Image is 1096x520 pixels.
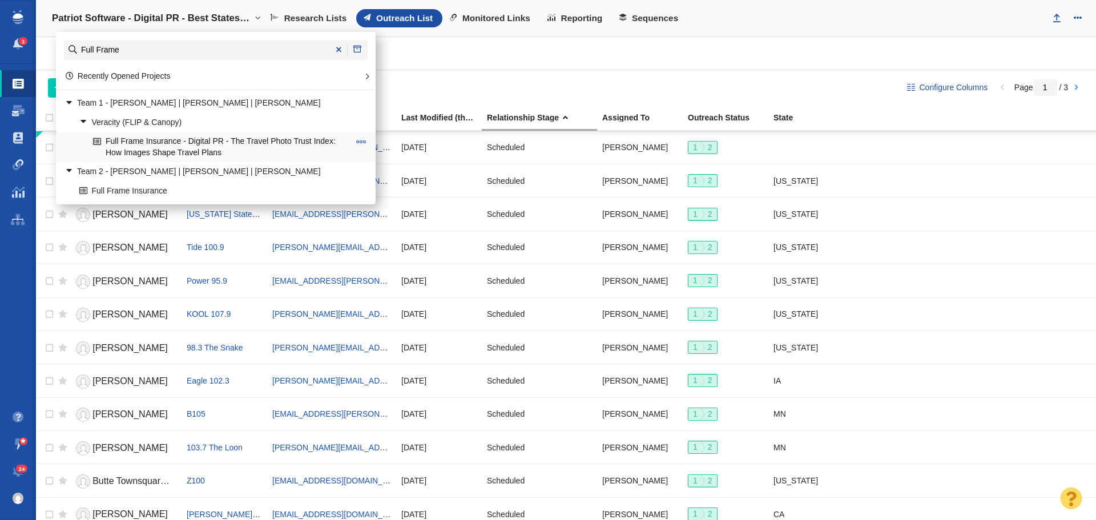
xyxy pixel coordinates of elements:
[482,231,597,264] td: Scheduled
[76,114,352,131] a: Veracity (FLIP & Canopy)
[688,114,772,122] div: Outreach Status
[487,142,525,152] span: Scheduled
[602,302,678,326] div: [PERSON_NAME]
[487,209,525,219] span: Scheduled
[72,405,176,425] a: [PERSON_NAME]
[401,335,477,360] div: [DATE]
[773,268,849,293] div: [US_STATE]
[76,182,352,200] a: Full Frame Insurance
[187,376,229,385] a: Eagle 102.3
[72,338,176,358] a: [PERSON_NAME]
[602,435,678,459] div: [PERSON_NAME]
[773,402,849,426] div: MN
[487,242,525,252] span: Scheduled
[1014,83,1068,92] span: Page / 3
[561,13,603,23] span: Reporting
[401,114,486,122] div: Date the Contact information in this project was last edited
[487,342,525,353] span: Scheduled
[482,431,597,464] td: Scheduled
[187,309,231,319] a: KOOL 107.9
[66,71,171,80] a: Recently Opened Projects
[272,343,473,352] a: [PERSON_NAME][EMAIL_ADDRESS][DOMAIN_NAME]
[632,13,678,23] span: Sequences
[487,409,525,419] span: Scheduled
[187,443,243,452] span: 103.7 The Loon
[187,409,205,418] span: B105
[272,476,408,485] a: [EMAIL_ADDRESS][DOMAIN_NAME]
[773,302,849,326] div: [US_STATE]
[356,9,442,27] a: Outreach List
[92,443,168,453] span: [PERSON_NAME]
[401,268,477,293] div: [DATE]
[187,510,444,519] span: [PERSON_NAME]-TV ([GEOGRAPHIC_DATA], [GEOGRAPHIC_DATA])
[401,235,477,260] div: [DATE]
[72,272,176,292] a: [PERSON_NAME]
[482,131,597,164] td: Scheduled
[487,376,525,386] span: Scheduled
[272,276,473,285] a: [EMAIL_ADDRESS][PERSON_NAME][DOMAIN_NAME]
[92,276,168,286] span: [PERSON_NAME]
[773,435,849,459] div: MN
[487,114,601,122] div: Relationship Stage
[540,9,612,27] a: Reporting
[62,95,352,112] a: Team 1 - [PERSON_NAME] | [PERSON_NAME] | [PERSON_NAME]
[773,368,849,393] div: IA
[487,442,525,453] span: Scheduled
[482,364,597,397] td: Scheduled
[92,409,168,419] span: [PERSON_NAME]
[48,78,123,98] button: Add People
[602,368,678,393] div: [PERSON_NAME]
[602,468,678,493] div: [PERSON_NAME]
[602,268,678,293] div: [PERSON_NAME]
[773,114,858,122] div: State
[72,372,176,392] a: [PERSON_NAME]
[487,475,525,486] span: Scheduled
[401,114,486,123] a: Last Modified (this project)
[72,238,176,258] a: [PERSON_NAME]
[602,402,678,426] div: [PERSON_NAME]
[64,40,368,60] input: Find a Project
[272,510,408,519] a: [EMAIL_ADDRESS][DOMAIN_NAME]
[187,476,205,485] a: Z100
[462,13,530,23] span: Monitored Links
[688,114,772,123] a: Outreach Status
[92,243,168,252] span: [PERSON_NAME]
[612,9,688,27] a: Sequences
[263,9,356,27] a: Research Lists
[72,438,176,458] a: [PERSON_NAME]
[487,176,525,186] span: Scheduled
[401,302,477,326] div: [DATE]
[187,243,224,252] a: Tide 100.9
[487,309,525,319] span: Scheduled
[442,9,540,27] a: Monitored Links
[187,276,227,285] a: Power 95.9
[602,114,687,122] div: Assigned To
[92,476,263,486] span: Butte Townsquare team Townsquare team
[401,468,477,493] div: [DATE]
[92,209,168,219] span: [PERSON_NAME]
[773,168,849,193] div: [US_STATE]
[401,435,477,459] div: [DATE]
[92,509,168,519] span: [PERSON_NAME]
[48,40,142,66] div: Websites
[773,201,849,226] div: [US_STATE]
[72,205,176,225] a: [PERSON_NAME]
[901,78,994,98] button: Configure Columns
[482,330,597,364] td: Scheduled
[602,135,678,160] div: [PERSON_NAME]
[92,376,168,386] span: [PERSON_NAME]
[13,10,23,24] img: buzzstream_logo_iconsimple.png
[482,464,597,497] td: Scheduled
[487,114,601,123] a: Relationship Stage
[602,114,687,123] a: Assigned To
[482,164,597,197] td: Scheduled
[376,13,433,23] span: Outreach List
[401,135,477,160] div: [DATE]
[482,397,597,430] td: Scheduled
[92,343,168,353] span: [PERSON_NAME]
[72,471,176,491] a: Butte Townsquare team Townsquare team
[773,235,849,260] div: [US_STATE]
[487,276,525,286] span: Scheduled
